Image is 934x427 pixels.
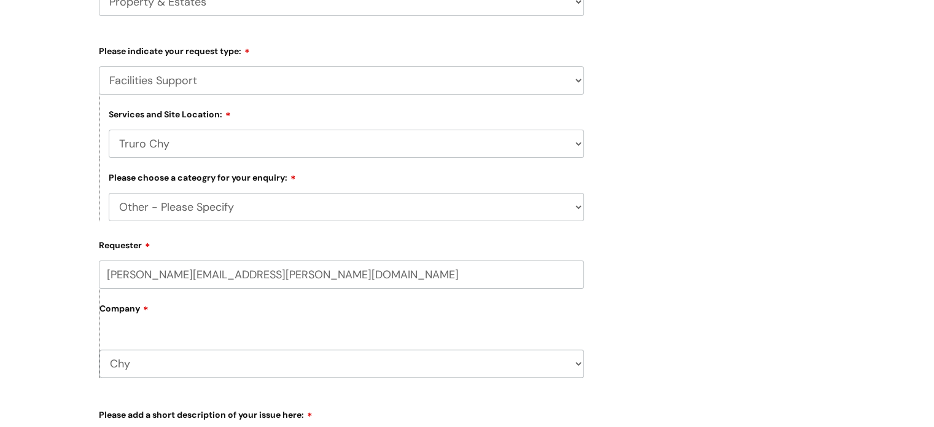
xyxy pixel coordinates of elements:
label: Please indicate your request type: [99,42,584,57]
input: Email [99,261,584,289]
label: Please add a short description of your issue here: [99,405,584,420]
label: Requester [99,236,584,251]
label: Please choose a cateogry for your enquiry: [109,171,296,183]
label: Company [99,299,584,327]
label: Services and Site Location: [109,108,231,120]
